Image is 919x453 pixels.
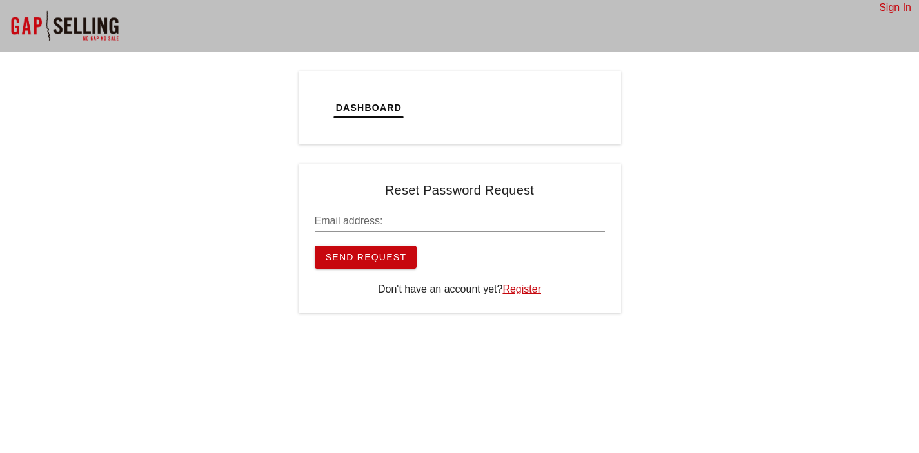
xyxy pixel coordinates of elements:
[315,180,605,200] h4: Reset Password Request
[422,102,468,113] span: Tickets
[502,284,541,294] a: Register
[412,87,478,128] button: Tickets
[315,282,605,297] div: Don't have an account yet?
[321,93,331,119] img: logo.png
[325,252,407,262] span: Send Request
[325,87,413,128] button: Dashboard
[335,102,402,113] span: Dashboard
[478,87,557,128] button: Calendar
[488,102,546,113] span: Calendar
[557,87,612,128] button: Tasks
[567,102,602,113] span: Tasks
[315,246,417,269] button: Send Request
[879,2,911,13] a: Sign In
